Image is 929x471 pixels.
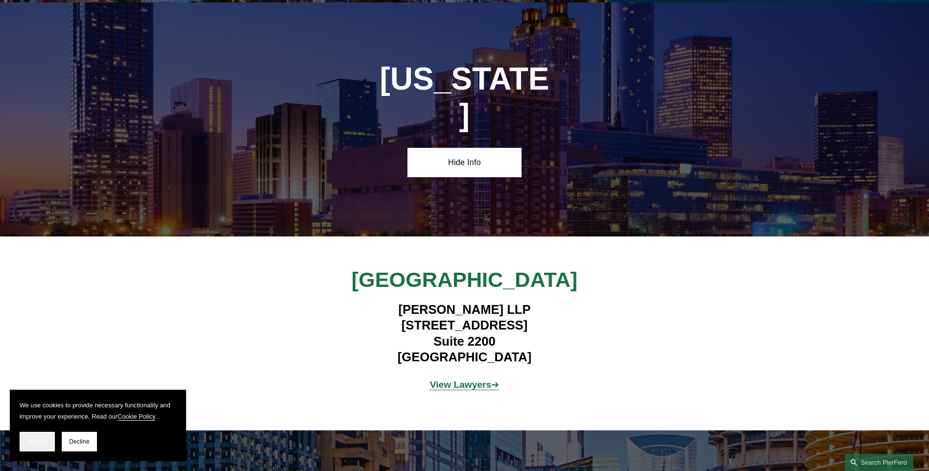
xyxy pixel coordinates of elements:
a: Hide Info [407,148,522,177]
button: Accept [20,432,55,451]
h1: [US_STATE] [379,61,550,133]
a: Cookie Policy [118,413,155,420]
span: Decline [69,438,90,445]
p: We use cookies to provide necessary functionality and improve your experience. Read our . [20,400,176,422]
section: Cookie banner [10,390,186,461]
h4: [PERSON_NAME] LLP [STREET_ADDRESS] Suite 2200 [GEOGRAPHIC_DATA] [322,302,607,365]
a: View Lawyers➔ [430,379,500,390]
span: ➔ [430,379,500,390]
span: Accept [28,438,47,445]
span: [GEOGRAPHIC_DATA] [352,268,577,291]
button: Decline [62,432,97,451]
a: Search this site [845,454,913,471]
strong: View Lawyers [430,379,492,390]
